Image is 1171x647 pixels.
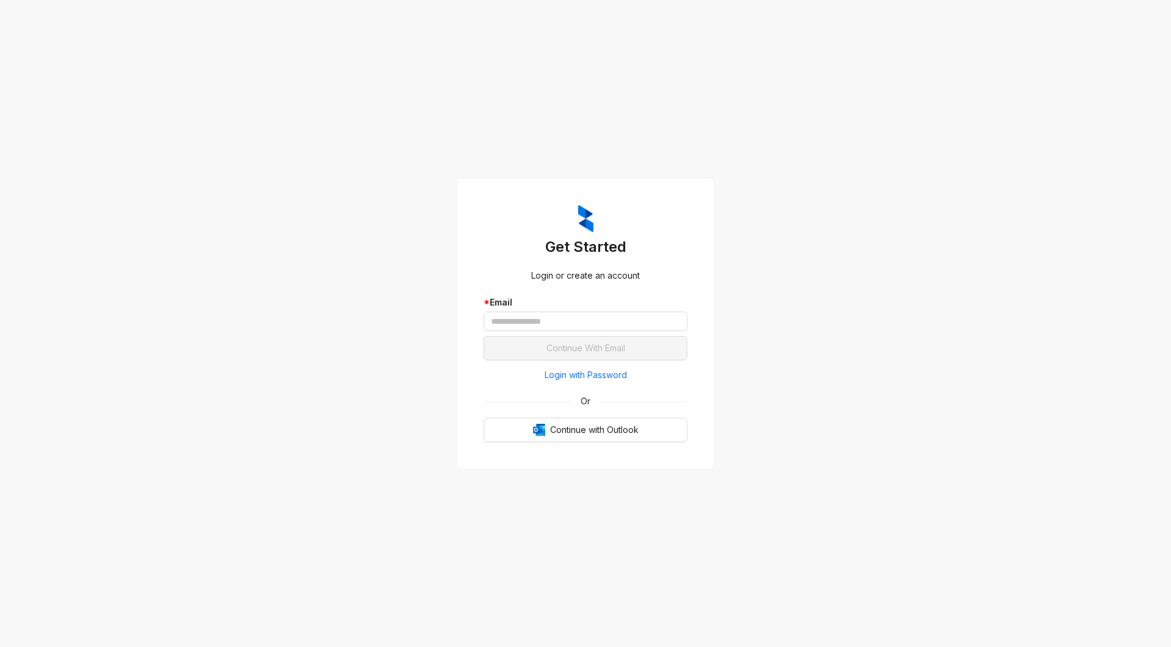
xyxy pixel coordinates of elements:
span: Or [572,395,599,408]
h3: Get Started [484,237,687,257]
img: Outlook [533,424,545,436]
button: Login with Password [484,365,687,385]
div: Login or create an account [484,269,687,282]
img: ZumaIcon [578,205,593,233]
button: OutlookContinue with Outlook [484,418,687,442]
span: Continue with Outlook [550,423,639,437]
div: Email [484,296,687,309]
button: Continue With Email [484,336,687,360]
span: Login with Password [545,368,627,382]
